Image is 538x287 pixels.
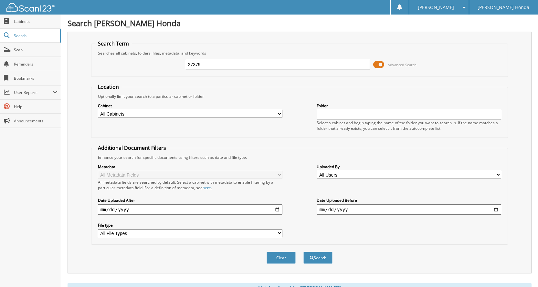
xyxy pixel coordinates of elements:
[98,204,282,215] input: start
[478,5,529,9] span: [PERSON_NAME] Honda
[506,256,538,287] iframe: Chat Widget
[418,5,454,9] span: [PERSON_NAME]
[14,47,58,53] span: Scan
[98,103,282,108] label: Cabinet
[14,118,58,124] span: Announcements
[98,198,282,203] label: Date Uploaded After
[317,204,501,215] input: end
[203,185,211,190] a: here
[317,120,501,131] div: Select a cabinet and begin typing the name of the folder you want to search in. If the name match...
[388,62,417,67] span: Advanced Search
[95,144,169,151] legend: Additional Document Filters
[95,40,132,47] legend: Search Term
[267,252,296,264] button: Clear
[14,33,57,38] span: Search
[6,3,55,12] img: scan123-logo-white.svg
[98,222,282,228] label: File type
[98,164,282,169] label: Metadata
[303,252,332,264] button: Search
[14,61,58,67] span: Reminders
[14,104,58,109] span: Help
[95,50,504,56] div: Searches all cabinets, folders, files, metadata, and keywords
[95,155,504,160] div: Enhance your search for specific documents using filters such as date and file type.
[14,76,58,81] span: Bookmarks
[14,90,53,95] span: User Reports
[317,103,501,108] label: Folder
[98,179,282,190] div: All metadata fields are searched by default. Select a cabinet with metadata to enable filtering b...
[317,198,501,203] label: Date Uploaded Before
[95,83,122,90] legend: Location
[14,19,58,24] span: Cabinets
[317,164,501,169] label: Uploaded By
[95,94,504,99] div: Optionally limit your search to a particular cabinet or folder
[68,18,532,28] h1: Search [PERSON_NAME] Honda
